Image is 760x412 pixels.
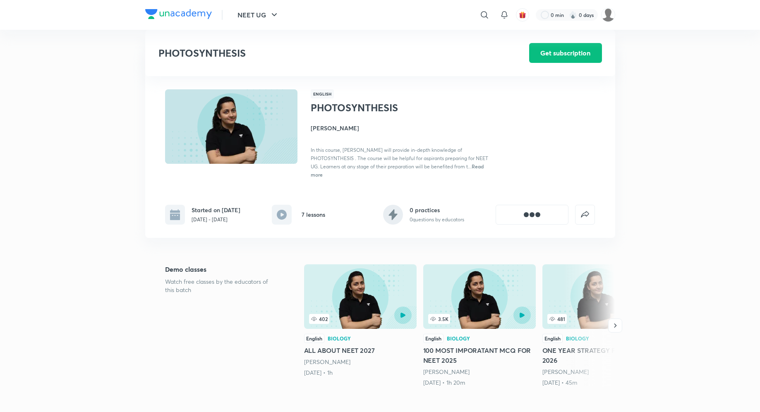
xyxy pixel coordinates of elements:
[423,264,536,387] a: 3.5KEnglishBiology100 MOST IMPORATANT MCQ FOR NEET 2025[PERSON_NAME][DATE] • 1h 20m
[575,205,595,225] button: false
[542,378,655,387] div: 29th May • 45m
[165,278,278,294] p: Watch free classes by the educators of this batch
[165,264,278,274] h5: Demo classes
[311,124,496,132] h4: [PERSON_NAME]
[542,345,655,365] h5: ONE YEAR STRATEGY FOR NEET 2026
[158,47,482,59] h3: PHOTOSYNTHESIS
[311,102,446,114] h1: PHOTOSYNTHESIS
[410,206,464,214] h6: 0 practices
[311,163,484,178] span: Read more
[542,334,563,343] div: English
[542,368,589,376] a: [PERSON_NAME]
[423,368,536,376] div: Ambika
[496,205,568,225] button: [object Object]
[304,264,417,377] a: 402EnglishBiologyALL ABOUT NEET 2027[PERSON_NAME][DATE] • 1h
[304,264,417,377] a: ALL ABOUT NEET 2027
[309,314,329,324] span: 402
[423,378,536,387] div: 8th Apr • 1h 20m
[542,264,655,387] a: 481EnglishBiologyONE YEAR STRATEGY FOR NEET 2026[PERSON_NAME][DATE] • 45m
[145,9,212,19] img: Company Logo
[423,264,536,387] a: 100 MOST IMPORATANT MCQ FOR NEET 2025
[304,358,417,366] div: Ambika
[569,11,577,19] img: streak
[542,368,655,376] div: Ambika
[304,334,324,343] div: English
[423,345,536,365] h5: 100 MOST IMPORATANT MCQ FOR NEET 2025
[328,336,351,341] div: Biology
[302,210,325,219] h6: 7 lessons
[428,314,450,324] span: 3.5K
[192,216,240,223] p: [DATE] - [DATE]
[542,264,655,387] a: ONE YEAR STRATEGY FOR NEET 2026
[163,89,298,165] img: Thumbnail
[304,345,417,355] h5: ALL ABOUT NEET 2027
[410,216,464,223] p: 0 questions by educators
[423,368,470,376] a: [PERSON_NAME]
[601,8,615,22] img: Siddharth Mitra
[529,43,602,63] button: Get subscription
[311,89,334,98] span: English
[519,11,526,19] img: avatar
[547,314,567,324] span: 481
[145,9,212,21] a: Company Logo
[233,7,284,23] button: NEET UG
[423,334,444,343] div: English
[447,336,470,341] div: Biology
[516,8,529,22] button: avatar
[192,206,240,214] h6: Started on [DATE]
[304,369,417,377] div: 31st Mar • 1h
[311,147,488,170] span: In this course, [PERSON_NAME] will provide in-depth knowledge of PHOTOSYNTHESIS . The course will...
[304,358,350,366] a: [PERSON_NAME]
